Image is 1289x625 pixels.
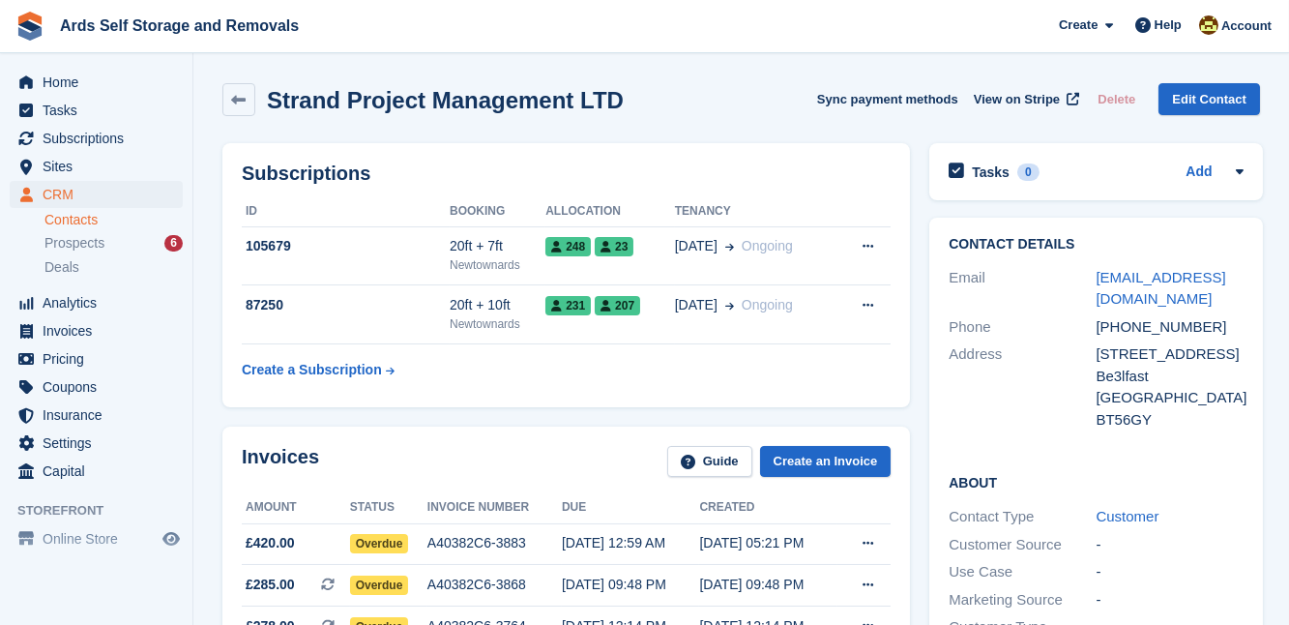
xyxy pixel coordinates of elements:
[545,296,591,315] span: 231
[1096,534,1243,556] div: -
[10,289,183,316] a: menu
[10,373,183,401] a: menu
[562,492,699,523] th: Due
[545,237,591,256] span: 248
[17,501,192,521] span: Storefront
[595,296,640,315] span: 207
[1221,16,1272,36] span: Account
[1199,15,1218,35] img: Mark McFerran
[949,343,1096,431] div: Address
[10,430,183,457] a: menu
[817,83,958,115] button: Sync payment methods
[160,527,183,551] a: Preview store
[44,234,104,253] span: Prospects
[10,153,183,180] a: menu
[949,561,1096,583] div: Use Case
[43,153,159,180] span: Sites
[675,295,718,315] span: [DATE]
[10,345,183,372] a: menu
[562,533,699,553] div: [DATE] 12:59 AM
[760,446,892,478] a: Create an Invoice
[949,472,1243,491] h2: About
[242,196,450,227] th: ID
[350,534,409,553] span: Overdue
[44,233,183,253] a: Prospects 6
[246,533,295,553] span: £420.00
[44,211,183,229] a: Contacts
[10,97,183,124] a: menu
[742,297,793,312] span: Ongoing
[450,256,545,274] div: Newtownards
[974,90,1060,109] span: View on Stripe
[44,258,79,277] span: Deals
[350,576,409,595] span: Overdue
[427,533,562,553] div: A40382C6-3883
[242,163,891,185] h2: Subscriptions
[10,458,183,485] a: menu
[43,97,159,124] span: Tasks
[43,402,159,429] span: Insurance
[562,575,699,595] div: [DATE] 09:48 PM
[675,196,835,227] th: Tenancy
[949,316,1096,339] div: Phone
[450,295,545,315] div: 20ft + 10ft
[1096,269,1225,308] a: [EMAIL_ADDRESS][DOMAIN_NAME]
[949,589,1096,611] div: Marketing Source
[972,164,1010,181] h2: Tasks
[10,181,183,208] a: menu
[43,317,159,344] span: Invoices
[699,492,836,523] th: Created
[10,317,183,344] a: menu
[242,352,395,388] a: Create a Subscription
[242,446,319,478] h2: Invoices
[450,315,545,333] div: Newtownards
[742,238,793,253] span: Ongoing
[427,492,562,523] th: Invoice number
[1096,387,1243,409] div: [GEOGRAPHIC_DATA]
[43,525,159,552] span: Online Store
[43,373,159,401] span: Coupons
[43,430,159,457] span: Settings
[949,267,1096,311] div: Email
[949,534,1096,556] div: Customer Source
[1186,162,1212,184] a: Add
[1096,343,1243,366] div: [STREET_ADDRESS]
[43,69,159,96] span: Home
[1158,83,1260,115] a: Edit Contact
[1155,15,1182,35] span: Help
[450,236,545,256] div: 20ft + 7ft
[242,236,450,256] div: 105679
[164,235,183,252] div: 6
[667,446,752,478] a: Guide
[450,196,545,227] th: Booking
[1096,366,1243,388] div: Be3lfast
[44,257,183,278] a: Deals
[699,533,836,553] div: [DATE] 05:21 PM
[1090,83,1143,115] button: Delete
[1096,316,1243,339] div: [PHONE_NUMBER]
[1096,409,1243,432] div: BT56GY
[246,575,295,595] span: £285.00
[10,402,183,429] a: menu
[595,237,633,256] span: 23
[43,125,159,152] span: Subscriptions
[10,525,183,552] a: menu
[10,69,183,96] a: menu
[10,125,183,152] a: menu
[267,87,624,113] h2: Strand Project Management LTD
[242,492,350,523] th: Amount
[43,289,159,316] span: Analytics
[949,237,1243,253] h2: Contact Details
[949,506,1096,528] div: Contact Type
[242,295,450,315] div: 87250
[350,492,427,523] th: Status
[1059,15,1098,35] span: Create
[699,575,836,595] div: [DATE] 09:48 PM
[675,236,718,256] span: [DATE]
[43,181,159,208] span: CRM
[15,12,44,41] img: stora-icon-8386f47178a22dfd0bd8f6a31ec36ba5ce8667c1dd55bd0f319d3a0aa187defe.svg
[1096,589,1243,611] div: -
[52,10,307,42] a: Ards Self Storage and Removals
[545,196,675,227] th: Allocation
[427,575,562,595] div: A40382C6-3868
